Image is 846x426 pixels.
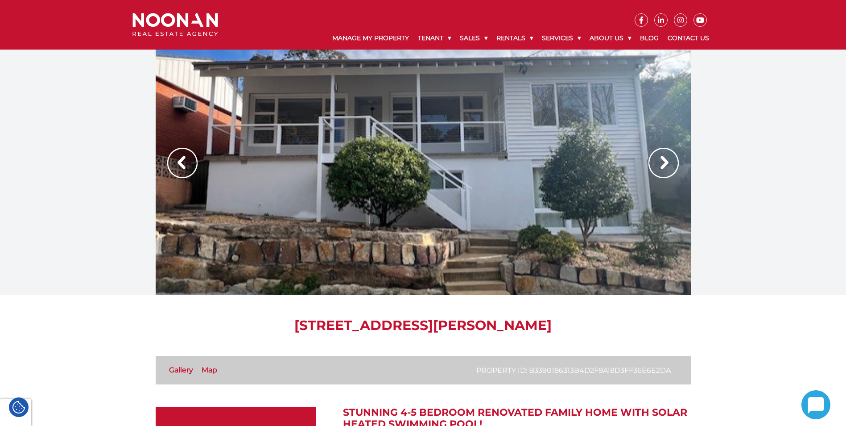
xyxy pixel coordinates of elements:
[663,27,714,50] a: Contact Us
[476,365,671,376] p: Property ID: b3390186313b4d2f8a18d3ff36e6e2da
[202,366,217,374] a: Map
[328,27,413,50] a: Manage My Property
[413,27,455,50] a: Tenant
[169,366,193,374] a: Gallery
[9,397,29,417] div: Cookie Settings
[648,148,679,178] img: Arrow slider
[455,27,492,50] a: Sales
[132,13,218,37] img: Noonan Real Estate Agency
[167,148,198,178] img: Arrow slider
[492,27,537,50] a: Rentals
[636,27,663,50] a: Blog
[537,27,585,50] a: Services
[585,27,636,50] a: About Us
[156,317,691,334] h1: [STREET_ADDRESS][PERSON_NAME]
